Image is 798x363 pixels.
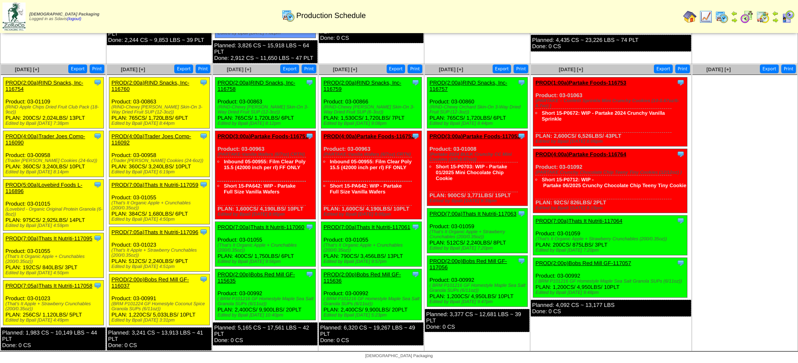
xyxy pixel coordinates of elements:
[227,67,251,72] a: [DATE] [+]
[683,10,697,23] img: home.gif
[319,322,424,345] div: Planned: 6,320 CS ~ 19,267 LBS ~ 49 PLT Done: 0 CS
[199,132,208,140] img: Tooltip
[217,271,295,284] a: PROD(2:00p)Bobs Red Mill GF-115635
[429,133,520,139] a: PROD(3:00a)Partake Foods-117052
[535,80,626,86] a: PROD(1:00a)Partake Foods-116753
[439,67,463,72] a: [DATE] [+]
[411,270,420,278] img: Tooltip
[305,270,314,278] img: Tooltip
[302,64,316,73] button: Print
[111,318,209,323] div: Edited by Bpali [DATE] 3:31pm
[109,131,210,177] div: Product: 03-00958 PLAN: 360CS / 3,240LBS / 10PLT
[542,177,686,188] a: Short 15-P0712: WIP ‐ Partake 06/2025 Crunchy Chocolate Chip Teeny Tiny Cookie
[535,248,687,253] div: Edited by Bpali [DATE] 7:20pm
[321,269,422,320] div: Product: 03-00992 PLAN: 2,400CS / 9,900LBS / 20PLT
[215,131,316,219] div: Product: 03-00963 PLAN: 1,600CS / 4,190LBS / 10PLT
[5,133,85,146] a: PROD(4:00a)Trader Joes Comp-116090
[531,300,691,317] div: Planned: 4,092 CS ~ 13,177 LBS Done: 0 CS
[535,206,687,211] div: Edited by Bpali [DATE] 8:15pm
[781,10,795,23] img: calendarcustomer.gif
[90,64,104,73] button: Print
[121,67,145,72] span: [DATE] [+]
[109,227,210,272] div: Product: 03-01023 PLAN: 512CS / 2,240LBS / 9PLT
[217,152,315,157] div: (PARTAKE-Vanilla Wafers (6/7oz) CRTN)
[535,98,687,108] div: (PARTAKE – Confetti Sprinkle Mini Crunchy Cookies (10-0.67oz/6-6.7oz) )
[305,132,314,140] img: Tooltip
[535,151,626,157] a: PROD(4:00a)Partake Foods-116764
[111,170,209,175] div: Edited by Bpali [DATE] 6:19pm
[559,67,583,72] span: [DATE] [+]
[5,283,92,289] a: PROD(7:05a)Thats It Nutriti-117058
[740,10,754,23] img: calendarblend.gif
[215,222,316,267] div: Product: 03-01055 PLAN: 400CS / 1,750LBS / 6PLT
[411,132,420,140] img: Tooltip
[517,257,526,265] img: Tooltip
[323,296,421,306] div: ( BRM P101216 GF Homestyle Maple Sea Salt Granola SUPs (6/11oz))
[330,183,402,195] a: Short 15-PA642: WIP - Partake Full Size Vanilla Wafers
[321,222,422,267] div: Product: 03-01055 PLAN: 790CS / 3,456LBS / 13PLT
[111,121,209,126] div: Edited by Bpali [DATE] 8:44pm
[1,327,106,350] div: Planned: 1,983 CS ~ 10,149 LBS ~ 44 PLT Done: 0 CS
[333,67,357,72] span: [DATE] [+]
[111,248,209,258] div: (That's It Apple + Strawberry Crunchables (200/0.35oz))
[514,64,528,73] button: Print
[427,256,528,307] div: Product: 03-00992 PLAN: 1,200CS / 4,950LBS / 10PLT
[3,233,104,278] div: Product: 03-01055 PLAN: 192CS / 840LBS / 3PLT
[29,12,99,21] span: Logged in as Sdavis
[429,105,527,115] div: (RIND-Chewy Orchard Skin-On 3-Way Dried Fruit SUP (12-3oz))
[215,269,316,320] div: Product: 03-00992 PLAN: 2,400CS / 9,900LBS / 20PLT
[517,132,526,140] img: Tooltip
[535,260,631,266] a: PROD(2:00p)Bobs Red Mill GF-117057
[217,243,315,253] div: (That's It Organic Apple + Crunchables (200/0.35oz))
[111,80,189,92] a: PROD(2:00a)RIND Snacks, Inc-116760
[533,77,687,147] div: Product: 03-01063 PLAN: 2,600CS / 6,526LBS / 43PLT
[323,313,421,318] div: Edited by Bpali [DATE] 5:23pm
[217,313,315,318] div: Edited by Bpali [DATE] 10:40pm
[109,274,210,325] div: Product: 03-00991 PLAN: 1,220CS / 5,033LBS / 10PLT
[3,77,104,129] div: Product: 03-01109 PLAN: 200CS / 2,024LBS / 13PLT
[199,275,208,283] img: Tooltip
[199,78,208,87] img: Tooltip
[677,259,685,267] img: Tooltip
[517,209,526,218] img: Tooltip
[323,224,410,230] a: PROD(7:00a)Thats It Nutriti-117061
[436,164,507,181] a: Short 15-P0703: WIP - Partake 01/2025 Mini Chocolate Chip Cookie
[5,207,103,217] div: (Lovebird - Organic Original Protein Granola (6-8oz))
[111,133,191,146] a: PROD(4:00a)Trader Joes Comp-116092
[5,105,103,115] div: (RIND Apple Chips Dried Fruit Club Pack (18-9oz))
[5,80,83,92] a: PROD(2:00a)RIND Snacks, Inc-116754
[323,152,421,157] div: (PARTAKE-Vanilla Wafers (6/7oz) CRTN)
[3,3,26,31] img: zoroco-logo-small.webp
[5,270,103,275] div: Edited by Bpali [DATE] 4:50pm
[323,80,401,92] a: PROD(2:00a)RIND Snacks, Inc-116759
[217,80,295,92] a: PROD(2:00a)RIND Snacks, Inc-116758
[772,17,779,23] img: arrowright.gif
[281,9,295,22] img: calendarprod.gif
[706,67,731,72] span: [DATE] [+]
[517,78,526,87] img: Tooltip
[323,121,421,126] div: Edited by Bpali [DATE] 9:08pm
[533,216,687,255] div: Product: 03-01059 PLAN: 200CS / 875LBS / 3PLT
[29,12,99,17] span: [DEMOGRAPHIC_DATA] Packaging
[196,64,210,73] button: Print
[531,35,691,51] div: Planned: 4,435 CS ~ 23,226 LBS ~ 74 PLT Done: 0 CS
[93,180,102,189] img: Tooltip
[93,78,102,87] img: Tooltip
[280,64,299,73] button: Export
[109,77,210,129] div: Product: 03-00863 PLAN: 765CS / 1,720LBS / 6PLT
[429,211,516,217] a: PROD(7:00a)Thats It Nutriti-117063
[111,276,189,289] a: PROD(2:00p)Bobs Red Mill GF-116037
[772,10,779,17] img: arrowleft.gif
[535,139,687,144] div: Edited by Bpali [DATE] 8:06pm
[321,77,422,129] div: Product: 03-00866 PLAN: 1,530CS / 1,720LBS / 7PLT
[781,64,796,73] button: Print
[68,64,87,73] button: Export
[305,223,314,231] img: Tooltip
[542,110,665,122] a: Short 15-P0672: WIP - Partake 2024 Crunchy Vanilla Sprinkle
[654,64,673,73] button: Export
[429,246,527,251] div: Edited by Bpali [DATE] 7:20pm
[429,283,527,293] div: ( BRM P101216 GF Homestyle Maple Sea Salt Granola SUPs (6/11oz))
[677,216,685,225] img: Tooltip
[5,235,92,242] a: PROD(7:00a)Thats It Nutriti-117095
[429,80,507,92] a: PROD(2:00a)RIND Snacks, Inc-116757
